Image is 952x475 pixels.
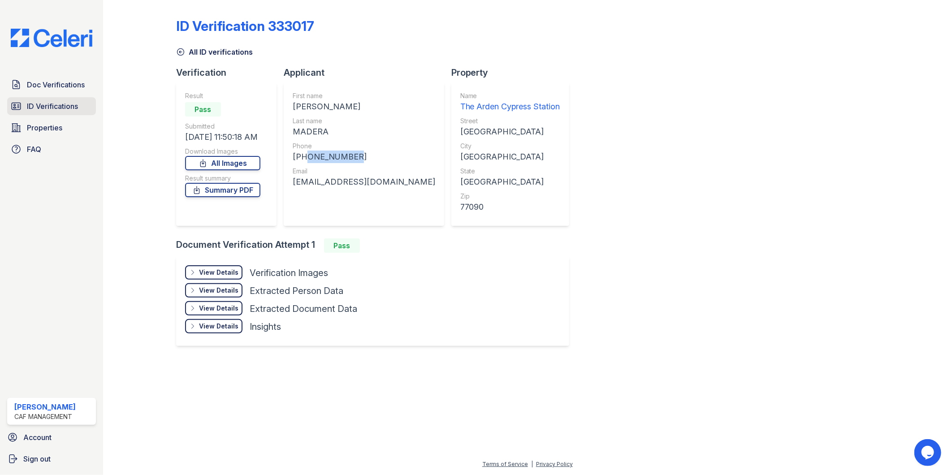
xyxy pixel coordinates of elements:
[176,238,576,253] div: Document Verification Attempt 1
[460,100,560,113] div: The Arden Cypress Station
[460,192,560,201] div: Zip
[293,176,435,188] div: [EMAIL_ADDRESS][DOMAIN_NAME]
[23,432,52,443] span: Account
[914,439,943,466] iframe: chat widget
[460,117,560,125] div: Street
[460,91,560,100] div: Name
[4,29,100,47] img: CE_Logo_Blue-a8612792a0a2168367f1c8372b55b34899dd931a85d93a1a3d3e32e68fde9ad4.png
[324,238,360,253] div: Pass
[460,125,560,138] div: [GEOGRAPHIC_DATA]
[176,66,284,79] div: Verification
[460,176,560,188] div: [GEOGRAPHIC_DATA]
[4,450,100,468] a: Sign out
[27,79,85,90] span: Doc Verifications
[460,142,560,151] div: City
[185,102,221,117] div: Pass
[185,122,260,131] div: Submitted
[293,167,435,176] div: Email
[4,428,100,446] a: Account
[27,122,62,133] span: Properties
[176,18,314,34] div: ID Verification 333017
[250,267,328,279] div: Verification Images
[14,412,76,421] div: CAF Management
[23,453,51,464] span: Sign out
[7,97,96,115] a: ID Verifications
[185,147,260,156] div: Download Images
[199,268,238,277] div: View Details
[460,167,560,176] div: State
[293,151,435,163] div: [PHONE_NUMBER]
[185,183,260,197] a: Summary PDF
[14,402,76,412] div: [PERSON_NAME]
[199,286,238,295] div: View Details
[536,461,573,467] a: Privacy Policy
[250,320,281,333] div: Insights
[460,151,560,163] div: [GEOGRAPHIC_DATA]
[293,125,435,138] div: MADERA
[199,304,238,313] div: View Details
[185,156,260,170] a: All Images
[27,144,41,155] span: FAQ
[27,101,78,112] span: ID Verifications
[531,461,533,467] div: |
[199,322,238,331] div: View Details
[293,100,435,113] div: [PERSON_NAME]
[482,461,528,467] a: Terms of Service
[293,142,435,151] div: Phone
[451,66,576,79] div: Property
[7,119,96,137] a: Properties
[176,47,253,57] a: All ID verifications
[460,201,560,213] div: 77090
[460,91,560,113] a: Name The Arden Cypress Station
[284,66,451,79] div: Applicant
[185,174,260,183] div: Result summary
[185,131,260,143] div: [DATE] 11:50:18 AM
[185,91,260,100] div: Result
[7,76,96,94] a: Doc Verifications
[250,285,343,297] div: Extracted Person Data
[250,302,357,315] div: Extracted Document Data
[293,91,435,100] div: First name
[293,117,435,125] div: Last name
[7,140,96,158] a: FAQ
